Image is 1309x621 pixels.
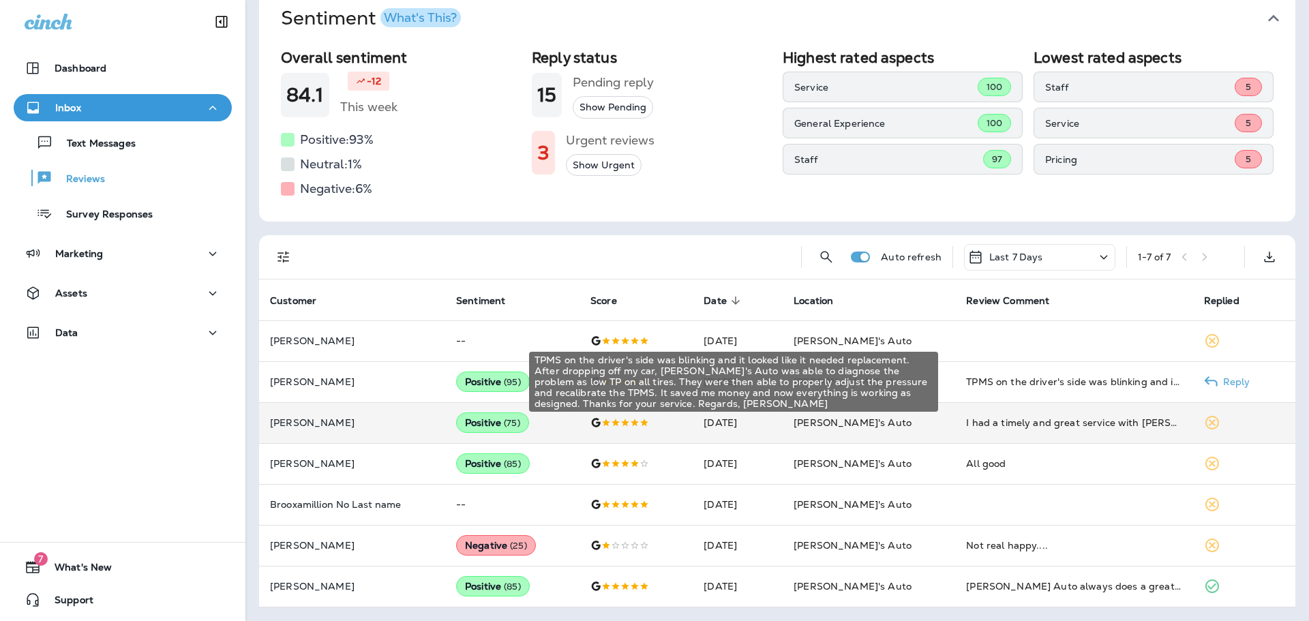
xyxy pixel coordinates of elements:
p: [PERSON_NAME] [270,376,434,387]
span: What's New [41,562,112,578]
button: Filters [270,243,297,271]
div: All good [966,457,1182,470]
button: Survey Responses [14,199,232,228]
p: General Experience [794,118,978,129]
h1: 3 [537,142,550,164]
p: -12 [367,74,381,88]
span: Review Comment [966,294,1067,307]
div: 1 - 7 of 7 [1138,252,1171,262]
span: 100 [987,81,1002,93]
h2: Reply status [532,49,772,66]
span: ( 85 ) [504,581,521,592]
span: 5 [1246,81,1251,93]
span: ( 85 ) [504,458,521,470]
p: Staff [1045,82,1235,93]
span: 7 [34,552,48,566]
div: Positive [456,576,530,596]
button: Export as CSV [1256,243,1283,271]
td: [DATE] [693,484,783,525]
p: [PERSON_NAME] [270,581,434,592]
p: Service [1045,118,1235,129]
div: Not real happy.... [966,539,1182,552]
p: [PERSON_NAME] [270,458,434,469]
span: [PERSON_NAME]'s Auto [794,580,912,592]
div: Positive [456,372,530,392]
button: What's This? [380,8,461,27]
span: [PERSON_NAME]'s Auto [794,416,912,429]
p: Dashboard [55,63,106,74]
span: [PERSON_NAME]'s Auto [794,539,912,551]
p: [PERSON_NAME] [270,417,434,428]
h2: Lowest rated aspects [1034,49,1274,66]
span: [PERSON_NAME]'s Auto [794,498,912,511]
p: Reply [1218,376,1250,387]
button: Reviews [14,164,232,192]
p: Brooxamillion No Last name [270,499,434,510]
span: Date [704,294,744,307]
div: Negative [456,535,536,556]
span: Score [590,294,635,307]
p: Last 7 Days [989,252,1043,262]
td: [DATE] [693,566,783,607]
span: [PERSON_NAME]'s Auto [794,457,912,470]
td: -- [445,484,580,525]
span: ( 95 ) [504,376,521,388]
h5: Neutral: 1 % [300,153,362,175]
h2: Highest rated aspects [783,49,1023,66]
span: Location [794,295,833,307]
p: Staff [794,154,983,165]
td: [DATE] [693,320,783,361]
span: 100 [987,117,1002,129]
button: Search Reviews [813,243,840,271]
h1: 15 [537,84,556,106]
p: Survey Responses [52,209,153,222]
h1: 84.1 [286,84,324,106]
div: Evan Auto always does a great service! They do a great service and check out everything for you! ... [966,579,1182,593]
td: -- [445,320,580,361]
p: Data [55,327,78,338]
td: [DATE] [693,525,783,566]
h5: This week [340,96,397,118]
p: Service [794,82,978,93]
button: Show Urgent [566,154,642,177]
p: Inbox [55,102,81,113]
span: Sentiment [456,295,505,307]
button: Marketing [14,240,232,267]
p: Text Messages [53,138,136,151]
h5: Pending reply [573,72,654,93]
span: Score [590,295,617,307]
p: Assets [55,288,87,299]
button: Support [14,586,232,614]
span: Review Comment [966,295,1049,307]
h5: Negative: 6 % [300,178,372,200]
button: Inbox [14,94,232,121]
span: Date [704,295,727,307]
span: 5 [1246,117,1251,129]
span: Sentiment [456,294,523,307]
div: What's This? [384,12,457,24]
h1: Sentiment [281,7,461,30]
p: Reviews [52,173,105,186]
span: Customer [270,295,316,307]
span: Support [41,594,93,611]
span: [PERSON_NAME]'s Auto [794,335,912,347]
span: Location [794,294,851,307]
div: Positive [456,412,529,433]
td: [DATE] [693,402,783,443]
p: Pricing [1045,154,1235,165]
p: Auto refresh [881,252,942,262]
div: SentimentWhat's This? [259,44,1295,222]
button: 7What's New [14,554,232,581]
div: TPMS on the driver's side was blinking and it looked like it needed replacement. After dropping o... [529,352,938,412]
span: Replied [1204,295,1239,307]
span: Replied [1204,294,1257,307]
button: Show Pending [573,96,653,119]
div: I had a timely and great service with Evans Auto for my 2002 Lexus. [966,416,1182,429]
button: Dashboard [14,55,232,82]
span: 97 [992,153,1002,165]
h2: Overall sentiment [281,49,521,66]
button: Text Messages [14,128,232,157]
p: Marketing [55,248,103,259]
div: TPMS on the driver's side was blinking and it looked like it needed replacement. After dropping o... [966,375,1182,389]
p: [PERSON_NAME] [270,540,434,551]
